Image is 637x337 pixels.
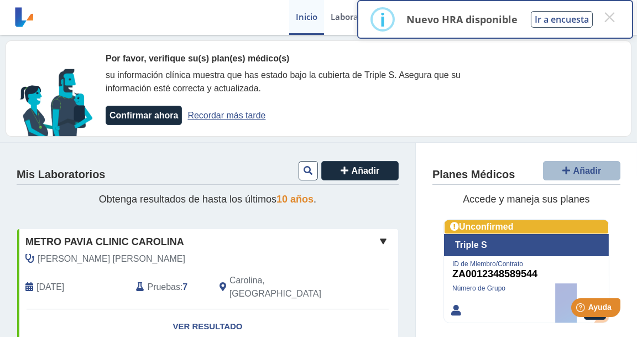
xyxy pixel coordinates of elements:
[99,194,316,205] span: Obtenga resultados de hasta los últimos .
[229,274,342,300] span: Carolina, PR
[38,252,185,266] span: Castillo Mieses, Cristina
[321,161,399,180] button: Añadir
[599,7,619,27] button: Close this dialog
[432,168,515,182] h4: Planes Médicos
[106,70,461,93] span: su información clínica muestra que has estado bajo la cubierta de Triple S. Asegura que su inform...
[128,274,211,300] div: :
[573,166,602,175] span: Añadir
[352,166,380,175] span: Añadir
[25,235,184,250] span: Metro Pavia Clinic Carolina
[531,11,593,28] button: Ir a encuesta
[543,161,620,180] button: Añadir
[406,13,518,26] p: Nuevo HRA disponible
[106,106,182,125] button: Confirmar ahora
[463,194,589,205] span: Accede y maneja sus planes
[148,281,180,294] span: Pruebas
[187,111,265,120] a: Recordar más tarde
[17,168,105,182] h4: Mis Laboratorios
[539,294,625,325] iframe: Help widget launcher
[106,52,498,65] div: Por favor, verifique su(s) plan(es) médico(s)
[36,281,64,294] span: 2024-08-07
[276,194,314,205] span: 10 años
[380,9,385,29] div: i
[182,282,187,292] b: 7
